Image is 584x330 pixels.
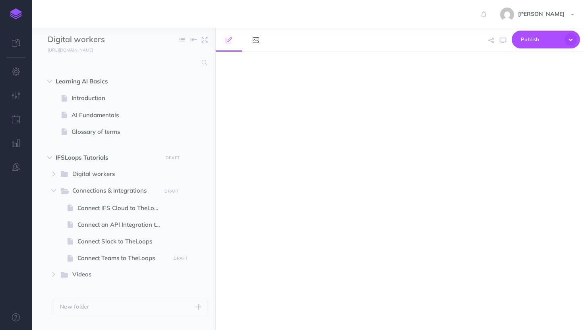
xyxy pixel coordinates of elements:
[77,203,168,213] span: Connect IFS Cloud to TheLoops
[72,169,156,179] span: Digital workers
[48,56,197,70] input: Search
[60,302,89,311] p: New folder
[48,34,141,46] input: Documentation Name
[174,256,188,261] small: DRAFT
[48,47,93,53] small: [URL][DOMAIN_NAME]
[72,186,156,196] span: Connections & Integrations
[521,33,561,46] span: Publish
[72,110,168,120] span: AI Fundamentals
[56,77,158,86] span: Learning AI Basics
[77,220,168,230] span: Connect an API Integration to TheLoops
[32,46,101,54] a: [URL][DOMAIN_NAME]
[77,237,168,246] span: Connect Slack to TheLoops
[166,155,180,160] small: DRAFT
[512,31,580,48] button: Publish
[72,270,156,280] span: Videos
[162,187,182,196] button: DRAFT
[164,189,178,194] small: DRAFT
[72,127,168,137] span: Glossary of terms
[72,93,168,103] span: Introduction
[514,10,569,17] span: [PERSON_NAME]
[500,8,514,21] img: 58e60416af45c89b35c9d831f570759b.jpg
[54,299,207,315] button: New folder
[10,8,22,19] img: logo-mark.svg
[170,254,190,263] button: DRAFT
[77,253,168,263] span: Connect Teams to TheLoops
[56,153,158,162] span: IFSLoops Tutorials
[163,153,183,162] button: DRAFT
